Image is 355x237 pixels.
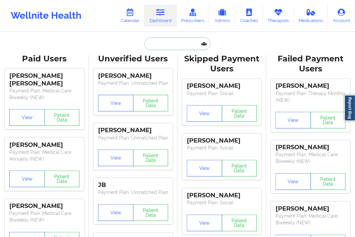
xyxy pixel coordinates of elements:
[182,54,262,74] div: Skipped Payment Users
[187,137,257,145] div: [PERSON_NAME]
[222,105,257,122] button: Patient Data
[187,90,257,97] p: Payment Plan : Social
[271,54,350,74] div: Failed Payment Users
[263,5,294,27] a: Therapists
[9,149,79,162] p: Payment Plan : Medical Care Annually (NEW)
[294,5,328,27] a: Medications
[311,112,346,129] button: Patient Data
[9,72,79,87] div: [PERSON_NAME] [PERSON_NAME]
[276,82,346,90] div: [PERSON_NAME]
[9,87,79,101] p: Payment Plan : Medical Care Biweekly (NEW)
[344,95,355,121] a: Report Bug
[235,5,263,27] a: Coaches
[5,54,84,64] div: Paid Users
[187,199,257,206] p: Payment Plan : Social
[276,151,346,165] p: Payment Plan : Medical Care Biweekly (NEW)
[187,215,222,231] button: View
[116,5,144,27] a: Calendar
[187,145,257,151] p: Payment Plan : Social
[9,202,79,210] div: [PERSON_NAME]
[9,109,45,126] button: View
[276,112,311,129] button: View
[98,189,168,196] p: Payment Plan : Unmatched Plan
[133,95,168,111] button: Patient Data
[98,127,168,134] div: [PERSON_NAME]
[176,5,210,27] a: Prescribers
[98,80,168,86] p: Payment Plan : Unmatched Plan
[9,210,79,223] p: Payment Plan : Medical Care Biweekly (NEW)
[44,109,80,126] button: Patient Data
[187,82,257,90] div: [PERSON_NAME]
[187,105,222,122] button: View
[44,171,80,187] button: Patient Data
[144,5,176,27] a: Dashboard
[276,213,346,226] p: Payment Plan : Medical Care Biweekly (NEW)
[311,173,346,190] button: Patient Data
[98,181,168,189] div: JB
[276,173,311,190] button: View
[222,215,257,231] button: Patient Data
[133,150,168,166] button: Patient Data
[328,5,355,27] a: Account
[98,150,133,166] button: View
[9,171,45,187] button: View
[222,160,257,177] button: Patient Data
[98,72,168,80] div: [PERSON_NAME]
[276,90,346,103] p: Payment Plan : Therapy Monthly (NEW)
[187,160,222,177] button: View
[93,54,173,64] div: Unverified Users
[98,135,168,141] p: Payment Plan : Unmatched Plan
[98,95,133,111] button: View
[98,204,133,221] button: View
[276,205,346,213] div: [PERSON_NAME]
[276,144,346,151] div: [PERSON_NAME]
[133,204,168,221] button: Patient Data
[209,5,235,27] a: Admins
[187,192,257,199] div: [PERSON_NAME]
[9,141,79,149] div: [PERSON_NAME]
